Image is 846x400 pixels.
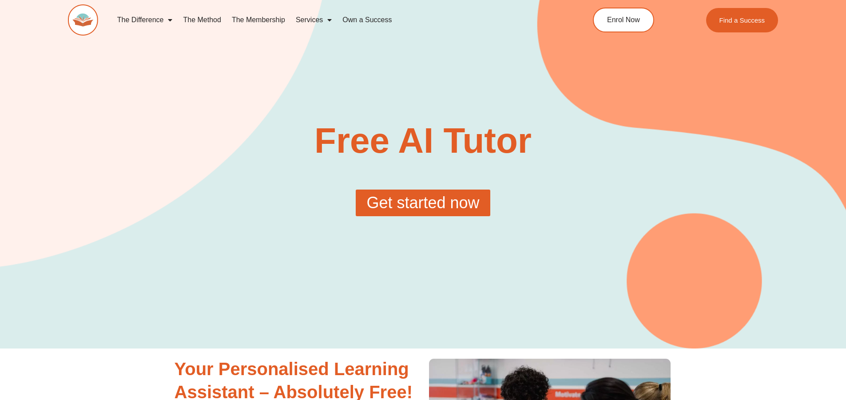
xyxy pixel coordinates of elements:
a: Get started now [356,190,490,216]
a: Enrol Now [593,8,654,32]
a: The Difference [112,10,178,30]
a: Own a Success [337,10,397,30]
span: Find a Success [719,17,765,24]
nav: Menu [112,10,552,30]
h1: Free AI Tutor [243,123,603,158]
span: Enrol Now [607,16,640,24]
a: The Membership [226,10,290,30]
a: The Method [178,10,226,30]
a: Find a Success [706,8,778,32]
span: Get started now [366,195,479,211]
a: Services [290,10,337,30]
